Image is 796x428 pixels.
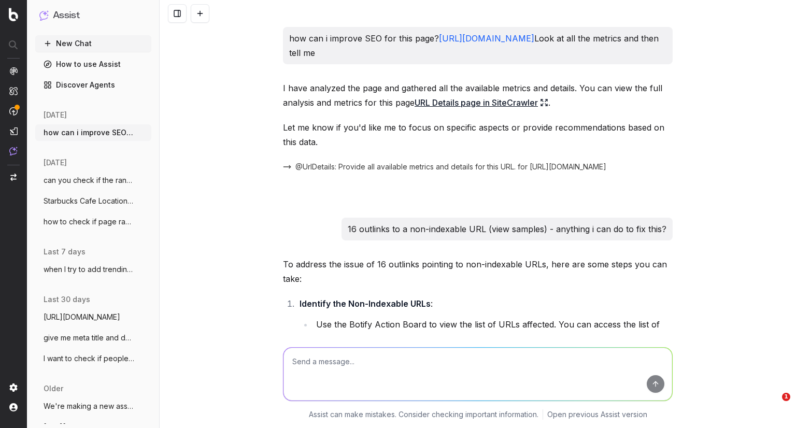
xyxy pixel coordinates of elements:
[283,162,606,172] button: @UrlDetails: Provide all available metrics and details for this URL. for [URL][DOMAIN_NAME]
[44,333,135,343] span: give me meta title and description for t
[44,247,86,257] span: last 7 days
[44,353,135,364] span: I want to check if people have started s
[35,35,151,52] button: New Chat
[39,10,49,20] img: Assist
[782,393,790,401] span: 1
[9,8,18,21] img: Botify logo
[9,147,18,155] img: Assist
[283,257,673,286] p: To address the issue of 16 outlinks pointing to non-indexable URLs, here are some steps you can t...
[44,127,135,138] span: how can i improve SEO for this page? htt
[35,77,151,93] a: Discover Agents
[9,87,18,95] img: Intelligence
[313,317,673,346] li: Use the Botify Action Board to view the list of URLs affected. You can access the list of URLs to...
[35,213,151,230] button: how to check if page rank has improved o
[415,95,548,110] a: URL Details page in SiteCrawler
[761,393,786,418] iframe: Intercom live chat
[9,107,18,116] img: Activation
[439,33,534,44] a: [URL][DOMAIN_NAME]
[296,296,673,346] li: :
[467,332,498,346] a: here
[283,81,673,110] p: I have analyzed the page and gathered all the available metrics and details. You can view the ful...
[35,193,151,209] button: Starbucks Cafe Locations at [GEOGRAPHIC_DATA]
[9,403,18,411] img: My account
[44,110,67,120] span: [DATE]
[35,350,151,367] button: I want to check if people have started s
[10,174,17,181] img: Switch project
[9,127,18,135] img: Studio
[35,330,151,346] button: give me meta title and description for t
[300,298,431,309] strong: Identify the Non-Indexable URLs
[44,175,135,186] span: can you check if the ranking of this pag
[9,383,18,392] img: Setting
[44,383,63,394] span: older
[44,196,135,206] span: Starbucks Cafe Locations at [GEOGRAPHIC_DATA]
[289,31,666,60] p: how can i improve SEO for this page? Look at all the metrics and then tell me
[348,222,666,236] p: 16 outlinks to a non-indexable URL (view samples) - anything i can do to fix this?
[39,8,147,23] button: Assist
[53,8,80,23] h1: Assist
[9,67,18,75] img: Analytics
[44,312,120,322] span: [URL][DOMAIN_NAME]
[44,158,67,168] span: [DATE]
[35,398,151,415] button: We're making a new asset launching pumpk
[44,401,135,411] span: We're making a new asset launching pumpk
[44,294,90,305] span: last 30 days
[283,120,673,149] p: Let me know if you'd like me to focus on specific aspects or provide recommendations based on thi...
[35,124,151,141] button: how can i improve SEO for this page? htt
[35,172,151,189] button: can you check if the ranking of this pag
[295,162,606,172] span: @UrlDetails: Provide all available metrics and details for this URL. for [URL][DOMAIN_NAME]
[35,261,151,278] button: when I try to add trending searches to m
[547,409,647,420] a: Open previous Assist version
[44,264,135,275] span: when I try to add trending searches to m
[44,217,135,227] span: how to check if page rank has improved o
[35,309,151,325] button: [URL][DOMAIN_NAME]
[35,56,151,73] a: How to use Assist
[309,409,538,420] p: Assist can make mistakes. Consider checking important information.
